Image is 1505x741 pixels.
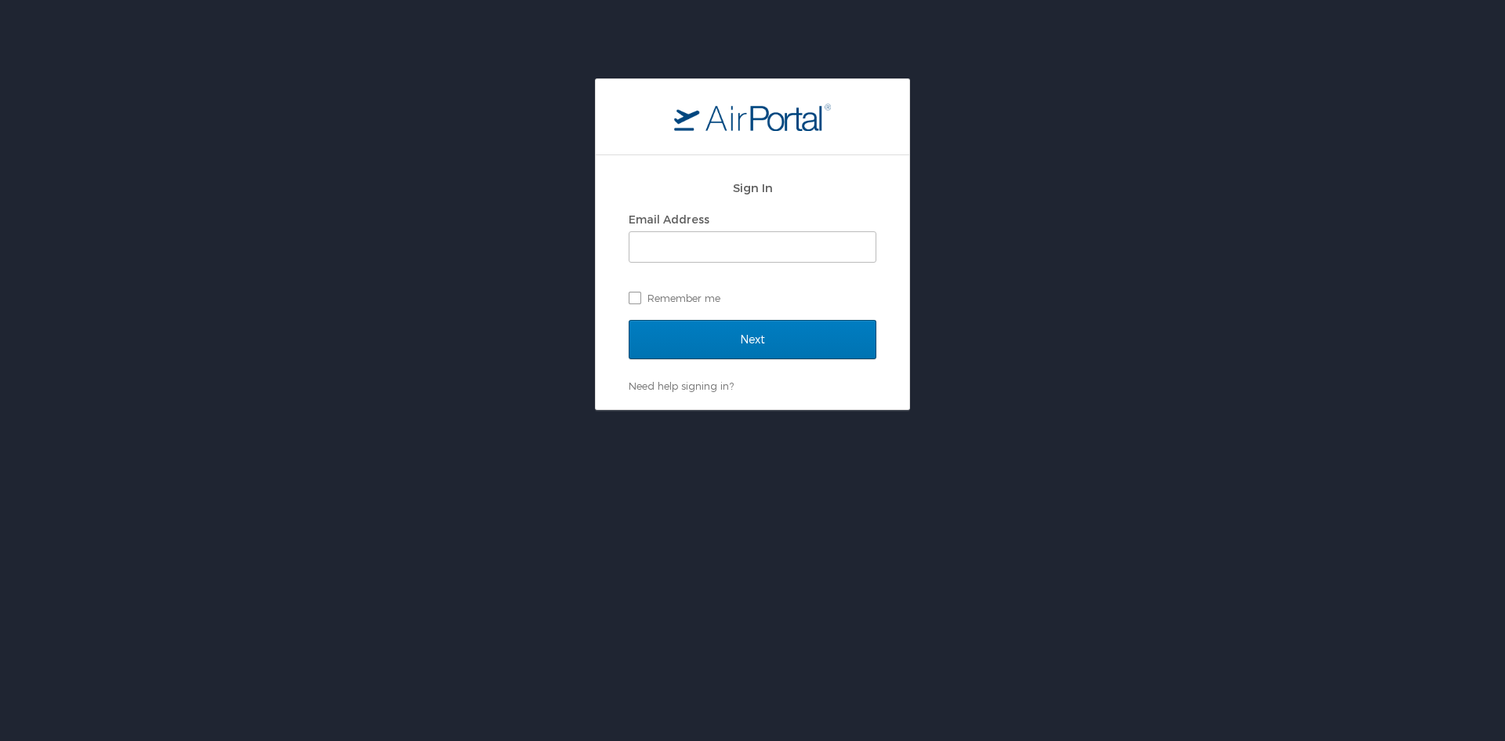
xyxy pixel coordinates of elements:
img: logo [674,103,831,131]
h2: Sign In [629,179,876,197]
label: Remember me [629,286,876,310]
a: Need help signing in? [629,380,734,392]
label: Email Address [629,212,709,226]
input: Next [629,320,876,359]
